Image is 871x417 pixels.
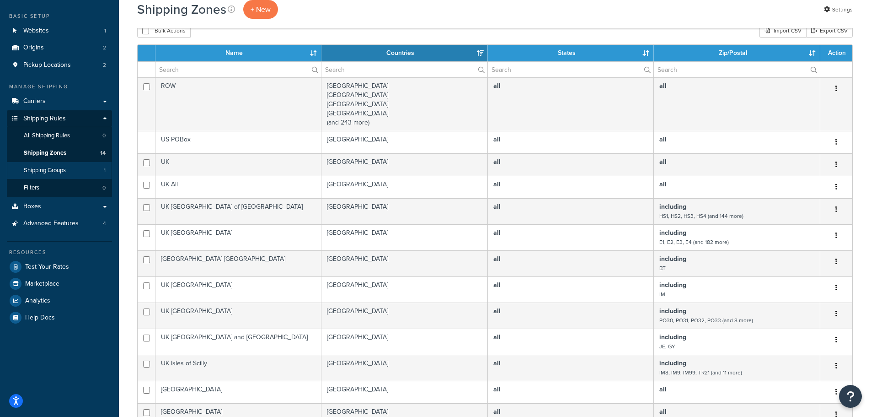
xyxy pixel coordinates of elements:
[23,61,71,69] span: Pickup Locations
[321,45,488,61] th: Countries: activate to sort column ascending
[488,45,654,61] th: States: activate to sort column ascending
[321,198,488,224] td: [GEOGRAPHIC_DATA]
[820,45,852,61] th: Action
[7,276,112,292] a: Marketplace
[7,215,112,232] li: Advanced Features
[659,254,686,264] b: including
[104,27,106,35] span: 1
[659,332,686,342] b: including
[7,309,112,326] a: Help Docs
[7,292,112,309] a: Analytics
[7,145,112,162] li: Shipping Zones
[493,135,501,144] b: all
[137,0,226,18] h1: Shipping Zones
[24,184,39,192] span: Filters
[251,4,271,15] span: + New
[659,81,667,91] b: all
[659,385,667,394] b: all
[23,44,44,52] span: Origins
[493,407,501,417] b: all
[321,62,487,77] input: Search
[321,131,488,153] td: [GEOGRAPHIC_DATA]
[155,276,321,303] td: UK [GEOGRAPHIC_DATA]
[839,385,862,408] button: Open Resource Center
[659,157,667,167] b: all
[654,45,820,61] th: Zip/Postal: activate to sort column ascending
[7,259,112,275] a: Test Your Rates
[7,110,112,127] a: Shipping Rules
[155,224,321,250] td: UK [GEOGRAPHIC_DATA]
[155,381,321,403] td: [GEOGRAPHIC_DATA]
[7,57,112,74] a: Pickup Locations 2
[659,212,743,220] small: HS1, HS2, HS3, HS4 (and 144 more)
[25,263,69,271] span: Test Your Rates
[7,249,112,256] div: Resources
[493,358,501,368] b: all
[23,27,49,35] span: Websites
[488,62,653,77] input: Search
[155,45,321,61] th: Name: activate to sort column ascending
[155,62,321,77] input: Search
[493,179,501,189] b: all
[7,22,112,39] a: Websites 1
[321,224,488,250] td: [GEOGRAPHIC_DATA]
[7,127,112,144] a: All Shipping Rules 0
[493,81,501,91] b: all
[24,149,66,157] span: Shipping Zones
[155,77,321,131] td: ROW
[102,184,106,192] span: 0
[7,39,112,56] li: Origins
[659,368,742,377] small: IM8, IM9, IM99, TR21 (and 11 more)
[7,93,112,110] a: Carriers
[7,145,112,162] a: Shipping Zones 14
[321,77,488,131] td: [GEOGRAPHIC_DATA] [GEOGRAPHIC_DATA] [GEOGRAPHIC_DATA] [GEOGRAPHIC_DATA] (and 243 more)
[7,215,112,232] a: Advanced Features 4
[7,179,112,196] li: Filters
[659,135,667,144] b: all
[493,385,501,394] b: all
[24,132,70,140] span: All Shipping Rules
[7,12,112,20] div: Basic Setup
[103,220,106,227] span: 4
[23,115,66,123] span: Shipping Rules
[759,24,806,38] div: Import CSV
[25,297,50,305] span: Analytics
[493,280,501,290] b: all
[493,254,501,264] b: all
[654,62,820,77] input: Search
[7,110,112,197] li: Shipping Rules
[493,202,501,211] b: all
[137,24,191,38] button: Bulk Actions
[7,83,112,91] div: Manage Shipping
[659,316,753,325] small: PO30, PO31, PO32, PO33 (and 8 more)
[7,127,112,144] li: All Shipping Rules
[7,179,112,196] a: Filters 0
[321,176,488,198] td: [GEOGRAPHIC_DATA]
[7,162,112,179] a: Shipping Groups 1
[659,342,675,351] small: JE, GY
[321,276,488,303] td: [GEOGRAPHIC_DATA]
[7,39,112,56] a: Origins 2
[155,250,321,276] td: [GEOGRAPHIC_DATA] [GEOGRAPHIC_DATA]
[493,332,501,342] b: all
[321,250,488,276] td: [GEOGRAPHIC_DATA]
[659,280,686,290] b: including
[824,3,853,16] a: Settings
[25,280,59,288] span: Marketplace
[155,153,321,176] td: UK
[103,44,106,52] span: 2
[7,198,112,215] a: Boxes
[23,97,46,105] span: Carriers
[24,167,66,174] span: Shipping Groups
[155,329,321,355] td: UK [GEOGRAPHIC_DATA] and [GEOGRAPHIC_DATA]
[493,157,501,167] b: all
[659,264,666,272] small: BT
[102,132,106,140] span: 0
[659,290,665,298] small: IM
[659,238,729,246] small: E1, E2, E3, E4 (and 182 more)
